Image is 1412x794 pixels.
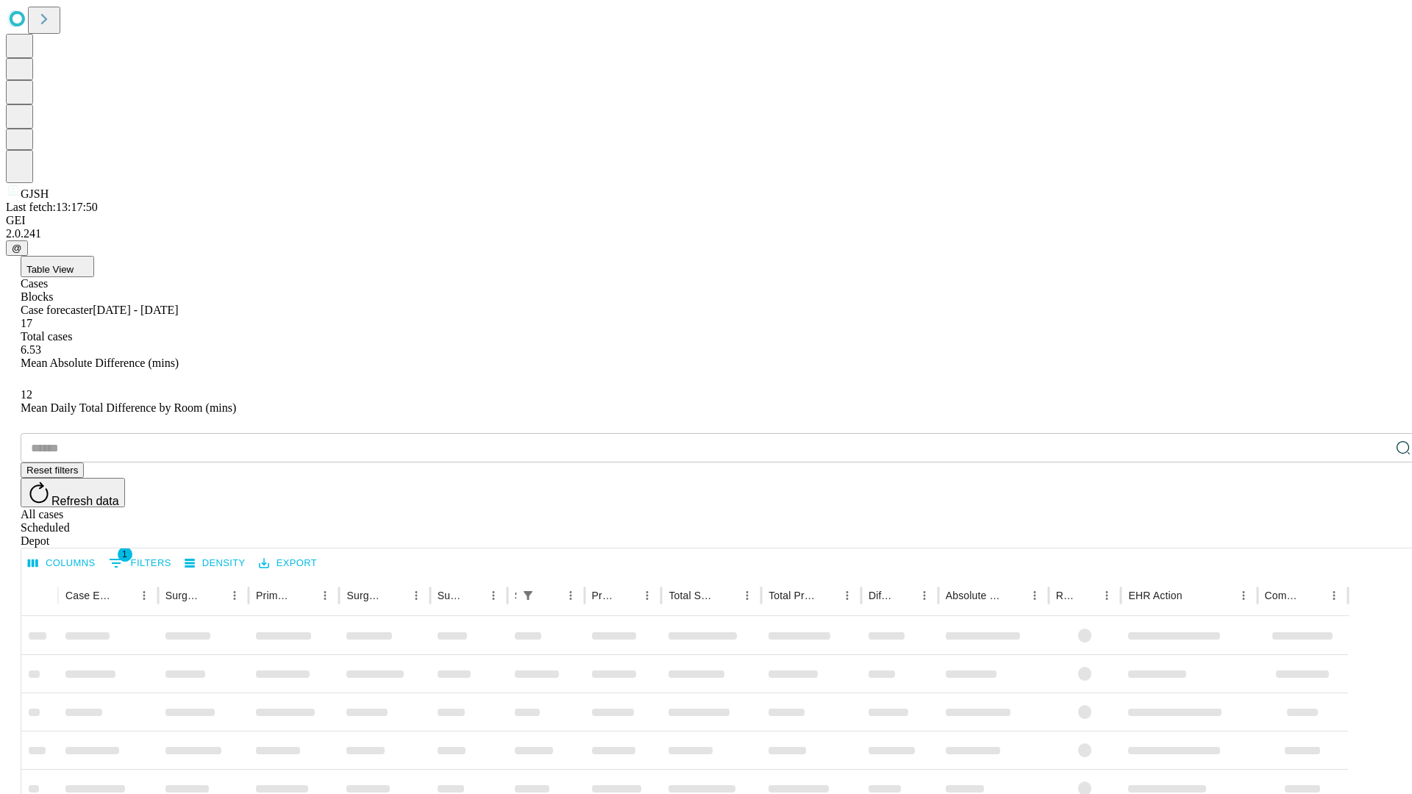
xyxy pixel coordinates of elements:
button: Sort [716,585,737,606]
button: Sort [1303,585,1324,606]
button: Export [255,552,321,575]
span: Mean Daily Total Difference by Room (mins) [21,401,236,414]
button: Sort [204,585,224,606]
span: 1 [118,547,132,562]
button: Menu [406,585,427,606]
button: Menu [1324,585,1344,606]
span: 6.53 [21,343,41,356]
button: Menu [560,585,581,606]
div: Case Epic Id [65,590,112,601]
button: Sort [294,585,315,606]
span: Case forecaster [21,304,93,316]
button: Show filters [105,551,175,575]
div: Comments [1265,590,1302,601]
div: EHR Action [1128,590,1182,601]
button: Menu [914,585,935,606]
div: Absolute Difference [946,590,1002,601]
button: Sort [1184,585,1205,606]
span: Table View [26,264,74,275]
button: Reset filters [21,462,84,478]
div: 2.0.241 [6,227,1406,240]
button: Menu [1233,585,1254,606]
div: Surgery Date [438,590,461,601]
div: Predicted In Room Duration [592,590,616,601]
span: 17 [21,317,32,329]
button: Sort [113,585,134,606]
div: 1 active filter [518,585,538,606]
span: GJSH [21,187,49,200]
button: Sort [816,585,837,606]
span: [DATE] - [DATE] [93,304,178,316]
div: Surgery Name [346,590,383,601]
button: Refresh data [21,478,125,507]
button: Sort [894,585,914,606]
div: Difference [869,590,892,601]
span: Refresh data [51,495,119,507]
div: Surgeon Name [165,590,202,601]
div: Total Scheduled Duration [668,590,715,601]
span: Reset filters [26,465,78,476]
button: Menu [637,585,657,606]
button: Menu [224,585,245,606]
button: Menu [1024,585,1045,606]
div: Resolved in EHR [1056,590,1075,601]
button: Menu [315,585,335,606]
button: Menu [1097,585,1117,606]
button: Select columns [24,552,99,575]
div: Scheduled In Room Duration [515,590,516,601]
button: Menu [837,585,857,606]
button: Menu [134,585,154,606]
button: Sort [385,585,406,606]
button: Sort [1076,585,1097,606]
button: Sort [1004,585,1024,606]
button: @ [6,240,28,256]
span: Total cases [21,330,72,343]
span: Last fetch: 13:17:50 [6,201,98,213]
button: Show filters [518,585,538,606]
div: Total Predicted Duration [769,590,815,601]
button: Density [181,552,249,575]
button: Menu [483,585,504,606]
button: Sort [540,585,560,606]
div: Primary Service [256,590,293,601]
button: Sort [463,585,483,606]
span: @ [12,243,22,254]
button: Sort [616,585,637,606]
div: GEI [6,214,1406,227]
button: Table View [21,256,94,277]
button: Menu [737,585,757,606]
span: 12 [21,388,32,401]
span: Mean Absolute Difference (mins) [21,357,179,369]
